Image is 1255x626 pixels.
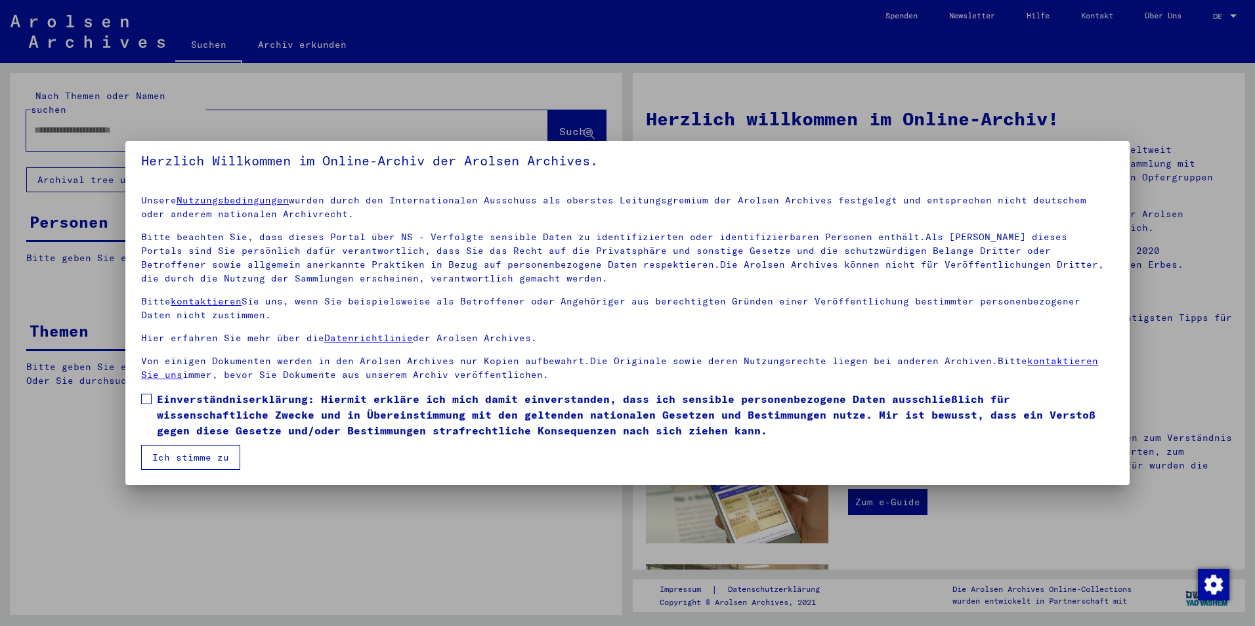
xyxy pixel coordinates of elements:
p: Von einigen Dokumenten werden in den Arolsen Archives nur Kopien aufbewahrt.Die Originale sowie d... [141,354,1114,382]
a: Datenrichtlinie [324,332,413,344]
button: Ich stimme zu [141,445,240,470]
a: kontaktieren [171,295,242,307]
h5: Herzlich Willkommen im Online-Archiv der Arolsen Archives. [141,150,1114,171]
a: kontaktieren Sie uns [141,355,1098,381]
img: Zustimmung ändern [1198,569,1229,600]
p: Unsere wurden durch den Internationalen Ausschuss als oberstes Leitungsgremium der Arolsen Archiv... [141,194,1114,221]
p: Bitte Sie uns, wenn Sie beispielsweise als Betroffener oder Angehöriger aus berechtigten Gründen ... [141,295,1114,322]
p: Bitte beachten Sie, dass dieses Portal über NS - Verfolgte sensible Daten zu identifizierten oder... [141,230,1114,285]
span: Einverständniserklärung: Hiermit erkläre ich mich damit einverstanden, dass ich sensible personen... [157,391,1114,438]
p: Hier erfahren Sie mehr über die der Arolsen Archives. [141,331,1114,345]
a: Nutzungsbedingungen [177,194,289,206]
